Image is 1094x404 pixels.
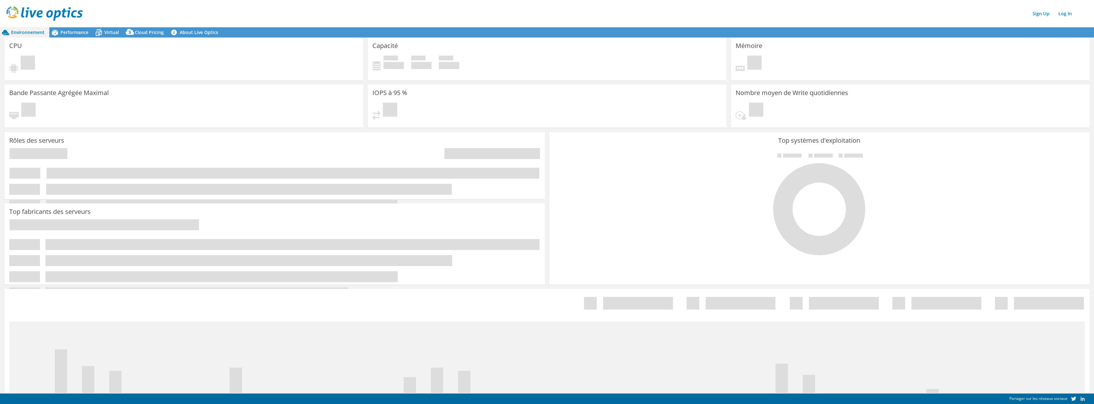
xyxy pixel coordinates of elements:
span: Virtual [104,29,119,35]
h3: Bande Passante Agrégée Maximal [9,89,109,96]
a: Sign Up [1029,9,1053,18]
h3: IOPS à 95 % [372,89,407,96]
img: live_optics_svg.svg [6,6,83,21]
h3: Capacité [372,42,398,49]
h3: Rôles des serveurs [9,137,64,144]
a: Log In [1055,9,1075,18]
span: Environnement [11,29,45,35]
h3: Nombre moyen de Write quotidiennes [736,89,848,96]
h3: Top fabricants des serveurs [9,208,91,215]
span: Cloud Pricing [135,29,164,35]
h4: 0 Gio [384,62,404,69]
span: Espace libre [411,56,426,62]
span: Utilisé [384,56,398,62]
span: En attente [747,56,762,71]
h3: CPU [9,42,22,49]
span: Performance [60,29,88,35]
h4: 0 Gio [411,62,432,69]
a: About Live Optics [169,27,223,38]
span: En attente [749,103,763,118]
span: Total [439,56,453,62]
span: En attente [383,103,397,118]
span: Partager sur les réseaux sociaux [1009,396,1067,401]
span: En attente [21,103,36,118]
h3: Top systèmes d'exploitation [554,137,1085,144]
h4: 0 Gio [439,62,459,69]
span: En attente [21,56,35,71]
h3: Mémoire [736,42,762,49]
